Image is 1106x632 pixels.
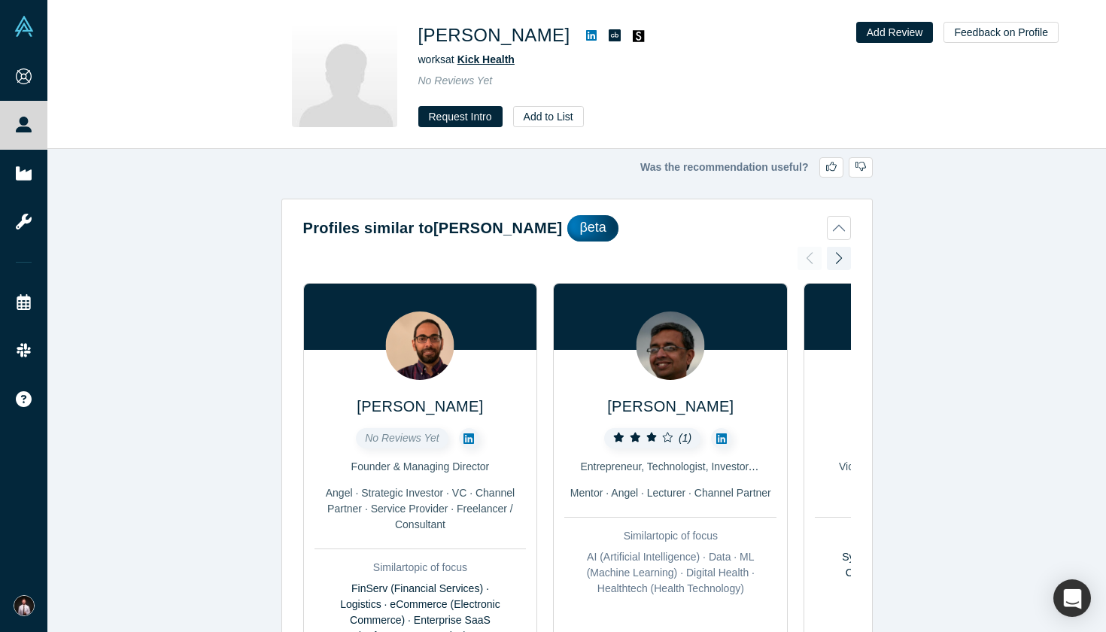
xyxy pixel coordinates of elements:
button: Request Intro [418,106,503,127]
div: Similar topic of focus [314,560,527,576]
div: VC · Angel · Mentor [815,485,1027,501]
span: Vice President at Joyance Partners [839,460,1003,472]
div: Similar topic of focus [815,528,1027,544]
span: Entrepreneur, Technologist, Investor, Academician, [580,460,816,472]
span: Founder & Managing Director [351,460,490,472]
button: Profiles similar to[PERSON_NAME]βeta [303,215,851,242]
a: [PERSON_NAME] [357,398,483,415]
span: AI (Artificial Intelligence) · Data · ML (Machine Learning) · Digital Health · Healthtech (Health... [587,551,755,594]
div: Was the recommendation useful? [281,157,873,178]
span: works at [418,53,515,65]
span: No Reviews Yet [418,74,493,87]
div: Mentor · Angel · Lecturer · Channel Partner [564,485,776,501]
a: Kick Health [457,53,515,65]
div: Angel · Strategic Investor · VC · Channel Partner · Service Provider · Freelancer / Consultant [314,485,527,533]
button: Feedback on Profile [943,22,1059,43]
span: No Reviews Yet [365,432,439,444]
img: Justin Ip's Profile Image [292,22,397,127]
button: Add to List [513,106,584,127]
div: βeta [567,215,618,242]
i: ( 1 ) [679,432,691,444]
img: Alchemist Vault Logo [14,16,35,37]
img: Sherif Nessim's Profile Image [386,311,454,380]
img: Denis Vurdov's Account [14,595,35,616]
div: Synthetic Biology · Digital Health · Consumer Health · Diagnostics · Mental health · FemTech ([DE... [815,549,1027,628]
img: Srinivasan Seshadri's Profile Image [637,311,705,380]
div: Similar topic of focus [564,528,776,544]
h2: Profiles similar to [PERSON_NAME] [303,217,563,239]
button: Add Review [856,22,934,43]
h1: [PERSON_NAME] [418,22,570,49]
a: [PERSON_NAME] [607,398,734,415]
